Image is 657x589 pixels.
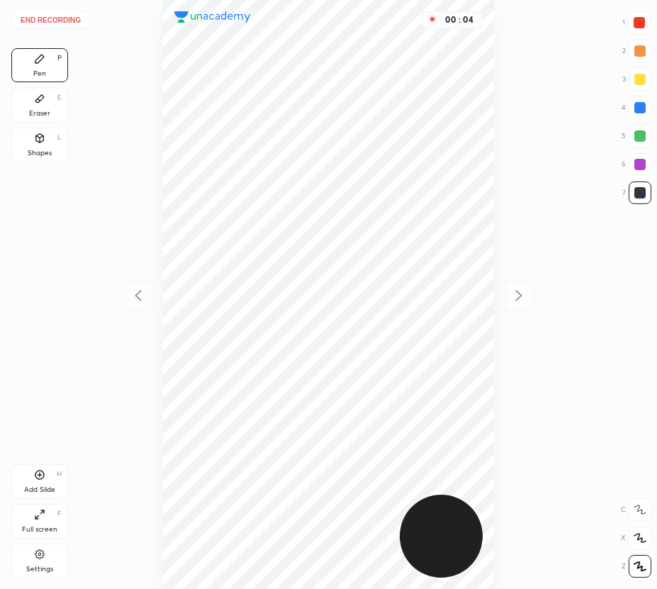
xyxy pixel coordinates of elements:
[24,486,55,493] div: Add Slide
[28,150,52,157] div: Shapes
[622,40,651,62] div: 2
[57,471,62,478] div: H
[26,566,53,573] div: Settings
[622,96,651,119] div: 4
[33,70,46,77] div: Pen
[174,11,251,23] img: logo.38c385cc.svg
[622,68,651,91] div: 3
[22,526,57,533] div: Full screen
[622,11,651,34] div: 1
[622,181,651,204] div: 7
[57,510,62,517] div: F
[57,134,62,141] div: L
[621,498,651,521] div: C
[57,94,62,101] div: E
[29,110,50,117] div: Eraser
[622,153,651,176] div: 6
[622,555,651,578] div: Z
[57,55,62,62] div: P
[622,125,651,147] div: 5
[11,11,90,28] button: End recording
[442,15,476,25] div: 00 : 04
[621,527,651,549] div: X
